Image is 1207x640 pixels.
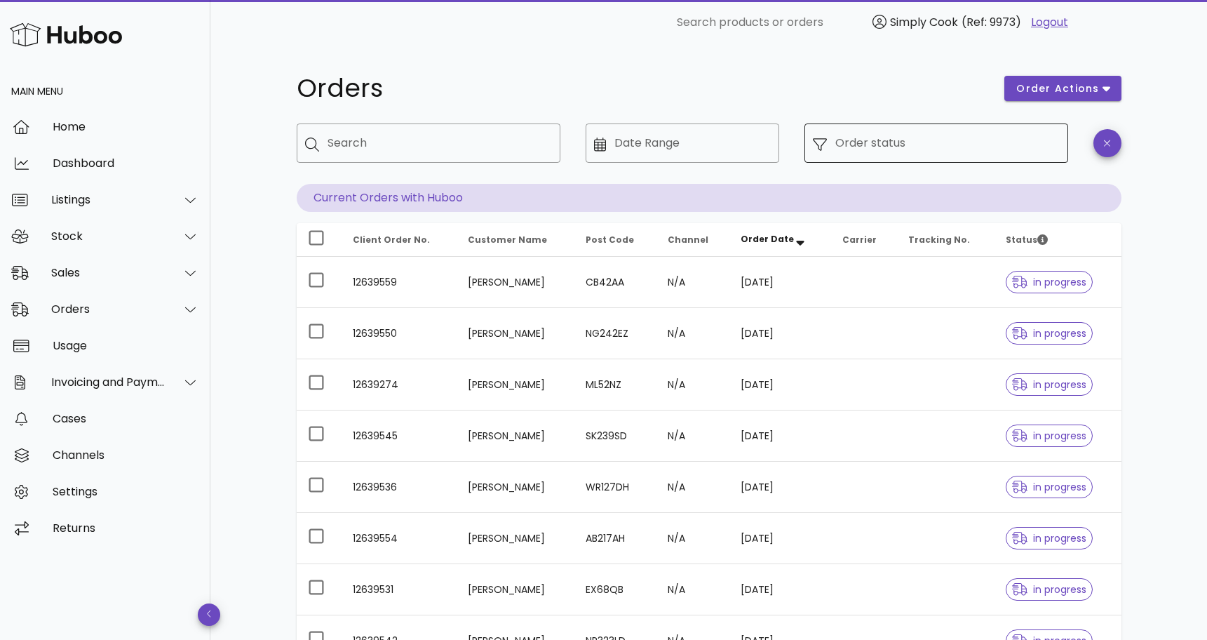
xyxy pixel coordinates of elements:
[729,257,832,308] td: [DATE]
[741,233,794,245] span: Order Date
[457,308,574,359] td: [PERSON_NAME]
[342,462,457,513] td: 12639536
[342,257,457,308] td: 12639559
[729,564,832,615] td: [DATE]
[897,223,994,257] th: Tracking No.
[574,308,656,359] td: NG242EZ
[10,20,122,50] img: Huboo Logo
[994,223,1121,257] th: Status
[656,462,729,513] td: N/A
[53,521,199,535] div: Returns
[574,513,656,564] td: AB217AH
[890,14,958,30] span: Simply Cook
[457,223,574,257] th: Customer Name
[729,411,832,462] td: [DATE]
[908,234,970,246] span: Tracking No.
[342,308,457,359] td: 12639550
[297,184,1121,212] p: Current Orders with Huboo
[342,513,457,564] td: 12639554
[668,234,708,246] span: Channel
[53,120,199,133] div: Home
[1012,431,1086,441] span: in progress
[53,339,199,352] div: Usage
[842,234,877,246] span: Carrier
[297,76,988,101] h1: Orders
[1012,277,1086,287] span: in progress
[729,359,832,411] td: [DATE]
[457,359,574,411] td: [PERSON_NAME]
[574,359,656,411] td: ML52NZ
[729,462,832,513] td: [DATE]
[656,411,729,462] td: N/A
[53,485,199,498] div: Settings
[342,564,457,615] td: 12639531
[342,359,457,411] td: 12639274
[51,375,166,389] div: Invoicing and Payments
[457,564,574,615] td: [PERSON_NAME]
[353,234,430,246] span: Client Order No.
[831,223,897,257] th: Carrier
[468,234,547,246] span: Customer Name
[1012,482,1086,492] span: in progress
[51,229,166,243] div: Stock
[457,462,574,513] td: [PERSON_NAME]
[574,411,656,462] td: SK239SD
[574,462,656,513] td: WR127DH
[656,513,729,564] td: N/A
[574,564,656,615] td: EX68QB
[729,308,832,359] td: [DATE]
[1004,76,1121,101] button: order actions
[574,223,656,257] th: Post Code
[51,266,166,279] div: Sales
[962,14,1021,30] span: (Ref: 9973)
[1012,380,1086,389] span: in progress
[342,223,457,257] th: Client Order No.
[656,257,729,308] td: N/A
[656,359,729,411] td: N/A
[729,513,832,564] td: [DATE]
[1012,328,1086,338] span: in progress
[656,308,729,359] td: N/A
[457,257,574,308] td: [PERSON_NAME]
[53,156,199,170] div: Dashboard
[53,412,199,425] div: Cases
[729,223,832,257] th: Order Date: Sorted descending. Activate to remove sorting.
[574,257,656,308] td: CB42AA
[586,234,634,246] span: Post Code
[1012,585,1086,594] span: in progress
[1016,81,1100,96] span: order actions
[656,223,729,257] th: Channel
[1031,14,1068,31] a: Logout
[1012,533,1086,543] span: in progress
[457,411,574,462] td: [PERSON_NAME]
[51,302,166,316] div: Orders
[457,513,574,564] td: [PERSON_NAME]
[1006,234,1048,246] span: Status
[342,411,457,462] td: 12639545
[53,448,199,462] div: Channels
[51,193,166,206] div: Listings
[656,564,729,615] td: N/A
